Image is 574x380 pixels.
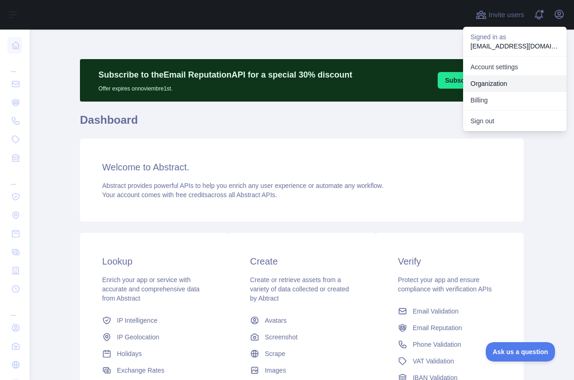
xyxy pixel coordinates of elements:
[413,340,461,349] span: Phone Validation
[394,336,505,353] a: Phone Validation
[398,255,501,268] h3: Verify
[98,329,209,345] a: IP Geolocation
[98,81,352,92] p: Offer expires on noviembre 1st.
[474,7,526,22] button: Invite users
[102,255,206,268] h3: Lookup
[250,276,349,302] span: Create or retrieve assets from a variety of data collected or created by Abtract
[246,362,357,379] a: Images
[486,342,556,362] iframe: Toggle Customer Support
[117,332,159,342] span: IP Geolocation
[7,55,22,74] div: ...
[265,349,285,358] span: Scrape
[413,323,462,332] span: Email Reputation
[98,362,209,379] a: Exchange Rates
[7,299,22,318] div: ...
[246,329,357,345] a: Screenshot
[463,92,567,109] button: Billing
[102,182,384,189] span: Abstract provides powerful APIs to help you enrich any user experience or automate any workflow.
[7,168,22,187] div: ...
[398,276,492,293] span: Protect your app and ensure compliance with verification APIs
[265,332,298,342] span: Screenshot
[463,75,567,92] a: Organization
[470,42,559,51] p: [EMAIL_ADDRESS][DOMAIN_NAME]
[98,68,352,81] p: Subscribe to the Email Reputation API for a special 30 % discount
[394,320,505,336] a: Email Reputation
[463,59,567,75] a: Account settings
[80,113,524,135] h1: Dashboard
[413,356,454,366] span: VAT Validation
[98,312,209,329] a: IP Intelligence
[102,191,277,199] span: Your account comes with across all Abstract APIs.
[98,345,209,362] a: Holidays
[102,276,200,302] span: Enrich your app or service with accurate and comprehensive data from Abstract
[470,32,559,42] p: Signed in as
[117,349,142,358] span: Holidays
[250,255,354,268] h3: Create
[117,366,165,375] span: Exchange Rates
[265,316,287,325] span: Avatars
[394,303,505,320] a: Email Validation
[413,307,458,316] span: Email Validation
[394,353,505,369] a: VAT Validation
[117,316,158,325] span: IP Intelligence
[246,345,357,362] a: Scrape
[489,10,524,20] span: Invite users
[438,72,507,89] button: Subscribe [DATE]
[176,191,208,199] span: free credits
[265,366,286,375] span: Images
[102,161,501,174] h3: Welcome to Abstract.
[463,113,567,129] button: Sign out
[246,312,357,329] a: Avatars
